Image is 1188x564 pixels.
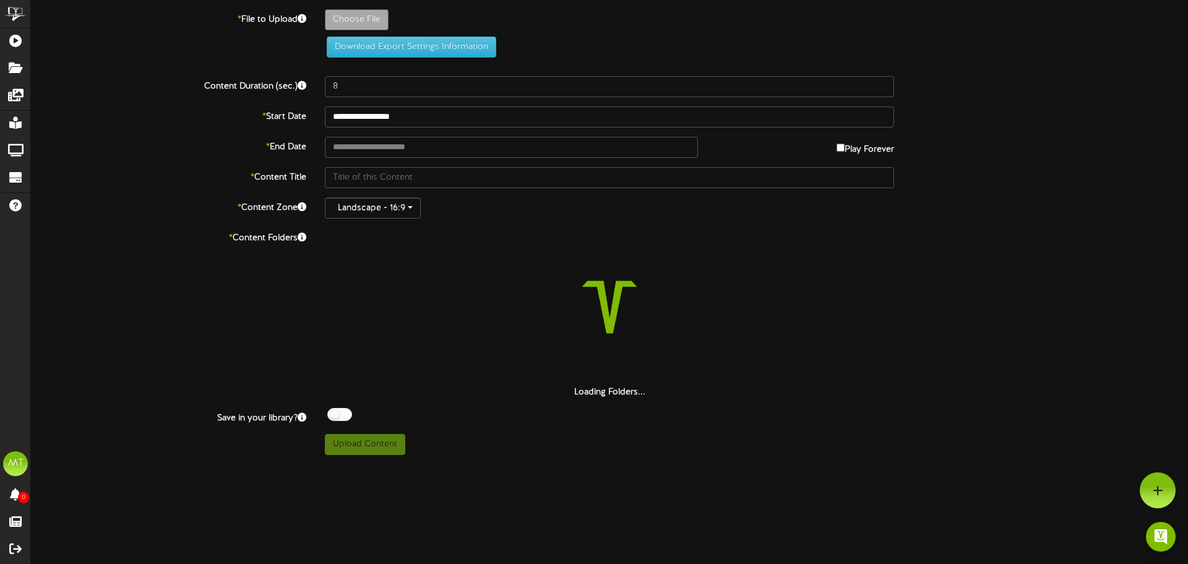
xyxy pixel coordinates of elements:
[18,492,29,503] span: 0
[574,388,645,397] strong: Loading Folders...
[837,144,845,152] input: Play Forever
[325,434,405,455] button: Upload Content
[22,76,316,93] label: Content Duration (sec.)
[530,228,689,386] img: loading-spinner-2.png
[22,137,316,154] label: End Date
[22,228,316,245] label: Content Folders
[22,408,316,425] label: Save in your library?
[22,106,316,123] label: Start Date
[321,42,496,51] a: Download Export Settings Information
[1146,522,1176,552] div: Open Intercom Messenger
[22,9,316,26] label: File to Upload
[22,167,316,184] label: Content Title
[327,37,496,58] button: Download Export Settings Information
[837,137,894,156] label: Play Forever
[325,197,421,219] button: Landscape - 16:9
[22,197,316,214] label: Content Zone
[325,167,894,188] input: Title of this Content
[3,451,28,476] div: MT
